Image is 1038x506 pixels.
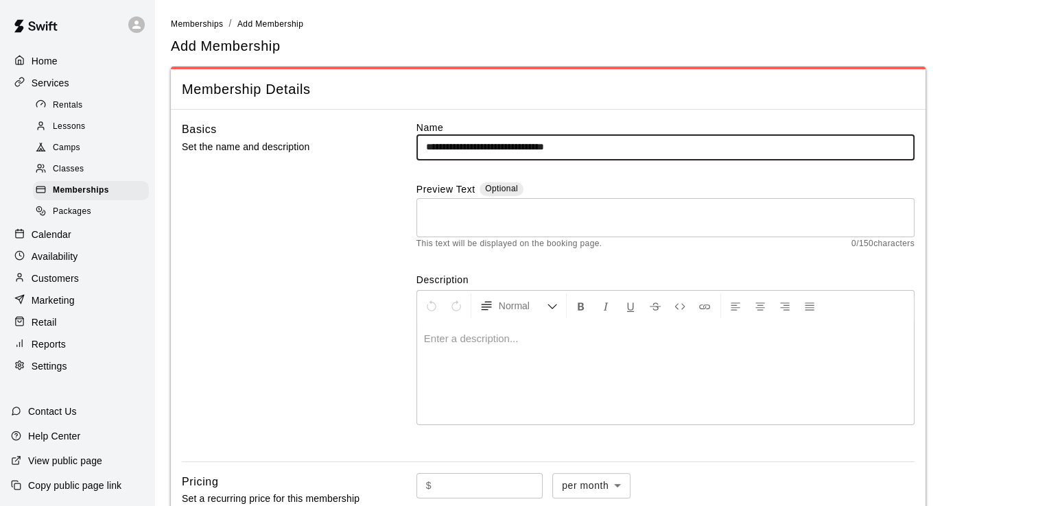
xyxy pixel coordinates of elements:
button: Undo [420,293,443,318]
button: Formatting Options [474,293,563,318]
a: Marketing [11,290,143,311]
label: Preview Text [416,182,475,198]
a: Availability [11,246,143,267]
a: Lessons [33,116,154,137]
a: Packages [33,202,154,223]
div: Camps [33,138,149,158]
label: Name [416,121,915,134]
p: Customers [32,272,79,285]
p: Services [32,76,69,90]
p: Set the name and description [182,138,373,156]
span: This text will be displayed on the booking page. [416,237,602,251]
button: Format Underline [619,293,642,318]
a: Camps [33,138,154,159]
h5: Add Membership [171,37,281,56]
p: Home [32,54,58,68]
button: Center Align [748,293,772,318]
div: Lessons [33,117,149,136]
span: Classes [53,162,84,176]
a: Customers [11,268,143,289]
h6: Basics [182,121,217,138]
span: Membership Details [182,80,915,99]
p: Marketing [32,293,75,307]
p: Help Center [28,429,80,443]
a: Calendar [11,224,143,245]
a: Settings [11,356,143,376]
p: Copy public page link [28,479,121,492]
a: Memberships [33,180,154,202]
p: $ [426,479,432,493]
span: Packages [53,205,91,219]
span: Memberships [171,19,223,29]
label: Description [416,273,915,287]
p: Calendar [32,228,71,241]
span: 0 / 150 characters [851,237,915,251]
button: Format Bold [569,293,593,318]
span: Optional [485,184,518,193]
span: Lessons [53,120,86,134]
div: Classes [33,160,149,179]
p: Settings [32,359,67,373]
a: Classes [33,159,154,180]
a: Services [11,73,143,93]
button: Redo [445,293,468,318]
button: Format Strikethrough [644,293,667,318]
div: per month [552,473,630,498]
p: Availability [32,250,78,263]
button: Format Italics [594,293,617,318]
button: Justify Align [798,293,821,318]
button: Insert Link [693,293,716,318]
span: Rentals [53,99,83,112]
p: Contact Us [28,405,77,418]
a: Reports [11,334,143,354]
a: Retail [11,312,143,333]
nav: breadcrumb [171,16,1022,32]
a: Home [11,51,143,71]
button: Left Align [724,293,747,318]
div: Memberships [33,181,149,200]
span: Add Membership [237,19,303,29]
p: View public page [28,454,102,468]
a: Memberships [171,18,223,29]
a: Rentals [33,95,154,116]
div: Rentals [33,96,149,115]
div: Packages [33,202,149,221]
button: Right Align [773,293,797,318]
button: Insert Code [668,293,692,318]
span: Normal [499,299,547,313]
span: Memberships [53,184,109,197]
p: Retail [32,315,57,329]
p: Reports [32,337,66,351]
span: Camps [53,141,80,155]
h6: Pricing [182,473,218,491]
li: / [228,16,231,31]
